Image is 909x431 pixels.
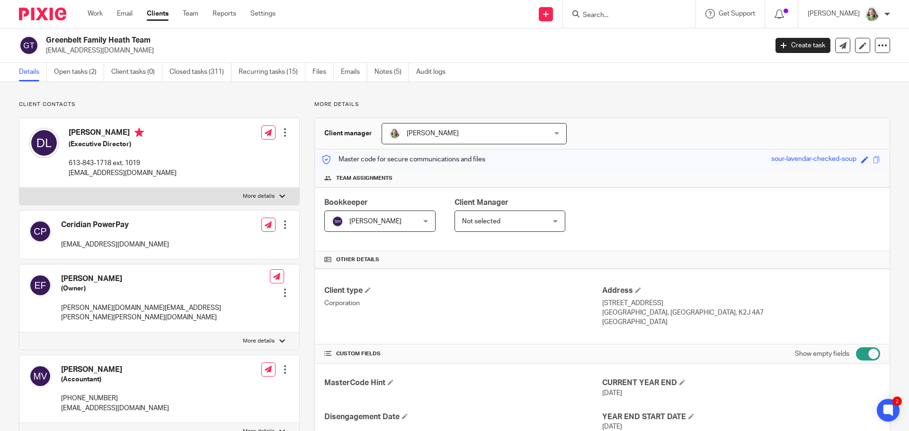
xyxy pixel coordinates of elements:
a: Open tasks (2) [54,63,104,81]
a: Audit logs [416,63,453,81]
p: [GEOGRAPHIC_DATA], [GEOGRAPHIC_DATA], K2J 4A7 [602,308,880,317]
i: Primary [134,128,144,137]
span: Team assignments [336,175,392,182]
p: Corporation [324,299,602,308]
p: [EMAIL_ADDRESS][DOMAIN_NAME] [61,404,169,413]
p: Master code for secure communications and files [322,155,485,164]
label: Show empty fields [795,349,849,359]
img: KC%20Photo.jpg [389,128,401,139]
div: sour-lavendar-checked-soup [771,154,856,165]
h4: YEAR END START DATE [602,412,880,422]
div: 2 [892,396,902,406]
input: Search [582,11,667,20]
a: Reports [213,9,236,18]
p: More details [243,193,275,200]
h5: (Owner) [61,284,270,293]
img: svg%3E [29,128,59,158]
img: svg%3E [29,274,52,297]
p: [PHONE_NUMBER] [61,394,169,403]
h4: MasterCode Hint [324,378,602,388]
a: Closed tasks (311) [169,63,232,81]
p: [PERSON_NAME][DOMAIN_NAME][EMAIL_ADDRESS][PERSON_NAME][PERSON_NAME][DOMAIN_NAME] [61,303,270,323]
a: Emails [341,63,367,81]
p: [GEOGRAPHIC_DATA] [602,317,880,327]
a: Recurring tasks (15) [239,63,305,81]
img: svg%3E [29,365,52,387]
span: Client Manager [454,199,508,206]
h4: [PERSON_NAME] [69,128,177,140]
a: Clients [147,9,169,18]
p: Client contacts [19,101,300,108]
h5: (Accountant) [61,375,169,384]
img: svg%3E [332,216,343,227]
h4: [PERSON_NAME] [61,365,169,375]
span: [DATE] [602,390,622,396]
img: svg%3E [19,35,39,55]
span: [DATE] [602,423,622,430]
h4: Address [602,286,880,296]
h4: [PERSON_NAME] [61,274,270,284]
h4: CURRENT YEAR END [602,378,880,388]
span: [PERSON_NAME] [349,218,401,225]
p: [STREET_ADDRESS] [602,299,880,308]
p: [EMAIL_ADDRESS][DOMAIN_NAME] [69,168,177,178]
a: Create task [775,38,830,53]
p: 613-843-1718 ext. 1019 [69,158,177,168]
h5: (Executive Director) [69,140,177,149]
a: Settings [250,9,276,18]
h3: Client manager [324,129,372,138]
span: Other details [336,256,379,264]
p: [EMAIL_ADDRESS][DOMAIN_NAME] [61,240,169,249]
a: Files [312,63,334,81]
a: Client tasks (0) [111,63,162,81]
p: More details [314,101,890,108]
span: Bookkeeper [324,199,368,206]
span: Get Support [719,10,755,17]
h2: Greenbelt Family Heath Team [46,35,618,45]
h4: CUSTOM FIELDS [324,350,602,358]
h4: Client type [324,286,602,296]
span: [PERSON_NAME] [407,130,459,137]
a: Details [19,63,47,81]
h4: Disengagement Date [324,412,602,422]
p: [PERSON_NAME] [808,9,860,18]
span: Not selected [462,218,500,225]
h4: Ceridian PowerPay [61,220,169,230]
a: Team [183,9,198,18]
p: [EMAIL_ADDRESS][DOMAIN_NAME] [46,46,761,55]
a: Email [117,9,133,18]
img: Pixie [19,8,66,20]
p: More details [243,337,275,345]
img: KC%20Photo.jpg [864,7,880,22]
a: Notes (5) [374,63,409,81]
a: Work [88,9,103,18]
img: svg%3E [29,220,52,243]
